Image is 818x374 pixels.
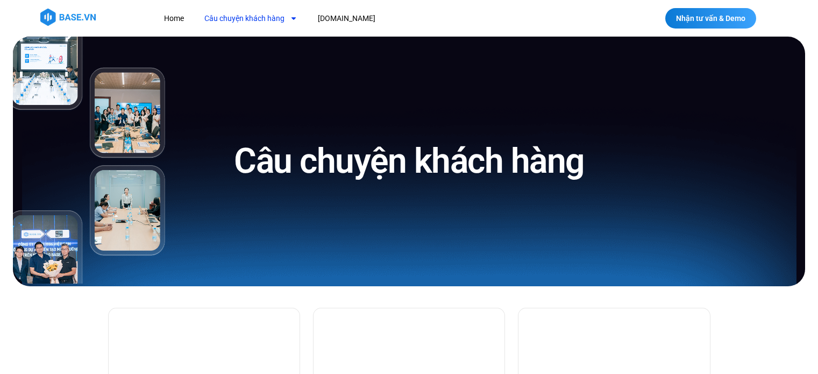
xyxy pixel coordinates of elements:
a: Home [156,9,192,29]
a: Câu chuyện khách hàng [196,9,305,29]
a: [DOMAIN_NAME] [310,9,383,29]
nav: Menu [156,9,573,29]
h1: Câu chuyện khách hàng [234,139,584,184]
span: Nhận tư vấn & Demo [676,15,745,22]
a: Nhận tư vấn & Demo [665,8,756,29]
